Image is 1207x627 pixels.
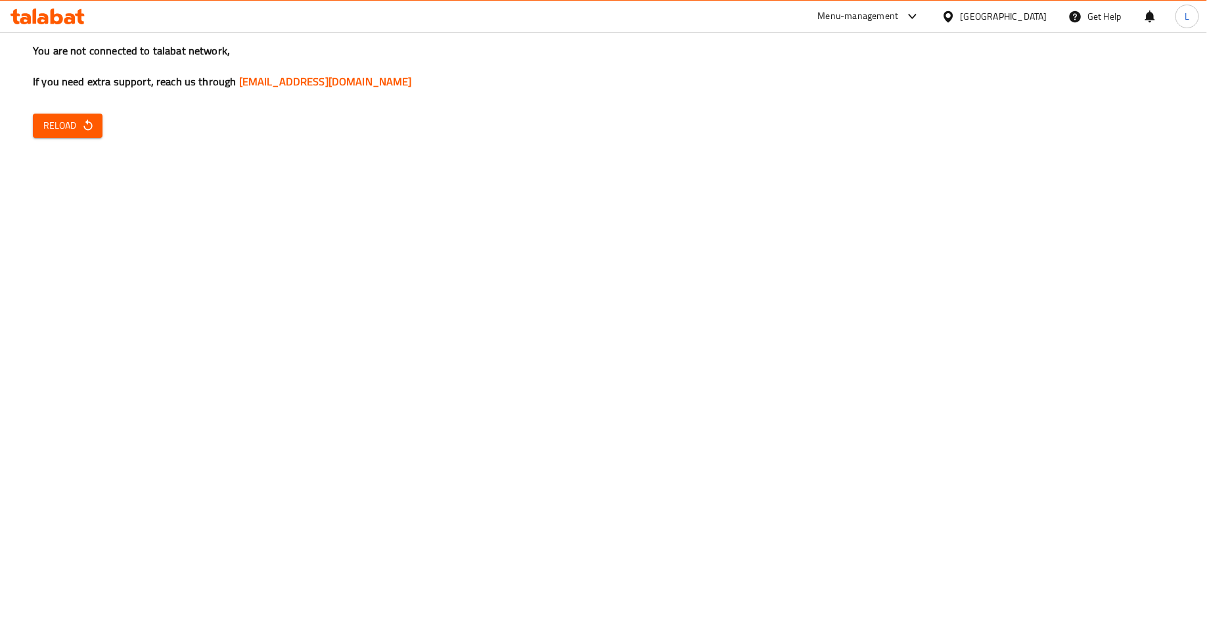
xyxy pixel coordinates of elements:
[1185,9,1189,24] span: L
[818,9,899,24] div: Menu-management
[33,43,1174,89] h3: You are not connected to talabat network, If you need extra support, reach us through
[43,118,92,134] span: Reload
[961,9,1047,24] div: [GEOGRAPHIC_DATA]
[239,72,412,91] a: [EMAIL_ADDRESS][DOMAIN_NAME]
[33,114,102,138] button: Reload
